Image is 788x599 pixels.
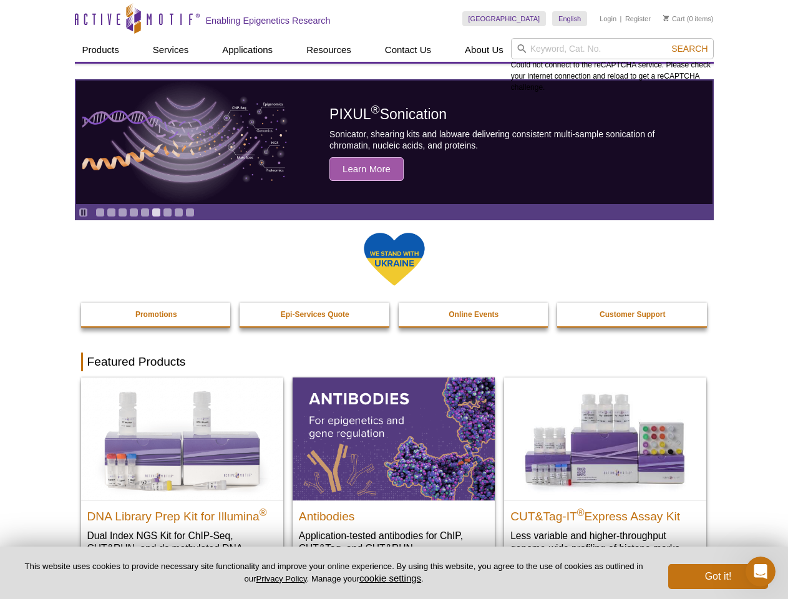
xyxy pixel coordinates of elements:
a: Online Events [399,303,550,326]
img: DNA Library Prep Kit for Illumina [81,377,283,500]
p: Dual Index NGS Kit for ChIP-Seq, CUT&RUN, and ds methylated DNA assays. [87,529,277,567]
a: Privacy Policy [256,574,306,583]
a: Go to slide 6 [152,208,161,217]
a: Go to slide 1 [95,208,105,217]
img: We Stand With Ukraine [363,231,426,287]
h2: Featured Products [81,353,708,371]
strong: Epi-Services Quote [281,310,349,319]
a: DNA Library Prep Kit for Illumina DNA Library Prep Kit for Illumina® Dual Index NGS Kit for ChIP-... [81,377,283,579]
a: Cart [663,14,685,23]
strong: Customer Support [600,310,665,319]
strong: Promotions [135,310,177,319]
a: Go to slide 7 [163,208,172,217]
a: Services [145,38,197,62]
img: All Antibodies [293,377,495,500]
button: cookie settings [359,573,421,583]
a: Applications [215,38,280,62]
p: Sonicator, shearing kits and labware delivering consistent multi-sample sonication of chromatin, ... [329,129,684,151]
a: Promotions [81,303,232,326]
a: English [552,11,587,26]
a: Go to slide 8 [174,208,183,217]
li: | [620,11,622,26]
a: Customer Support [557,303,708,326]
input: Keyword, Cat. No. [511,38,714,59]
iframe: Intercom live chat [746,557,776,587]
strong: Online Events [449,310,499,319]
a: Resources [299,38,359,62]
button: Got it! [668,564,768,589]
button: Search [668,43,711,54]
p: This website uses cookies to provide necessary site functionality and improve your online experie... [20,561,648,585]
a: Go to slide 4 [129,208,139,217]
sup: ® [260,507,267,517]
li: (0 items) [663,11,714,26]
a: Toggle autoplay [79,208,88,217]
span: PIXUL Sonication [329,106,447,122]
a: Epi-Services Quote [240,303,391,326]
a: Go to slide 5 [140,208,150,217]
a: Products [75,38,127,62]
a: CUT&Tag-IT® Express Assay Kit CUT&Tag-IT®Express Assay Kit Less variable and higher-throughput ge... [504,377,706,567]
div: Could not connect to the reCAPTCHA service. Please check your internet connection and reload to g... [511,38,714,93]
a: Contact Us [377,38,439,62]
article: PIXUL Sonication [76,80,713,204]
p: Application-tested antibodies for ChIP, CUT&Tag, and CUT&RUN. [299,529,489,555]
a: Go to slide 2 [107,208,116,217]
h2: DNA Library Prep Kit for Illumina [87,504,277,523]
sup: ® [371,104,380,117]
a: PIXUL sonication PIXUL®Sonication Sonicator, shearing kits and labware delivering consistent mult... [76,80,713,204]
a: All Antibodies Antibodies Application-tested antibodies for ChIP, CUT&Tag, and CUT&RUN. [293,377,495,567]
a: [GEOGRAPHIC_DATA] [462,11,547,26]
a: About Us [457,38,511,62]
a: Go to slide 9 [185,208,195,217]
span: Learn More [329,157,404,181]
img: CUT&Tag-IT® Express Assay Kit [504,377,706,500]
h2: Enabling Epigenetics Research [206,15,331,26]
img: Your Cart [663,15,669,21]
img: PIXUL sonication [82,80,288,205]
h2: Antibodies [299,504,489,523]
p: Less variable and higher-throughput genome-wide profiling of histone marks​. [510,529,700,555]
sup: ® [577,507,585,517]
a: Register [625,14,651,23]
h2: CUT&Tag-IT Express Assay Kit [510,504,700,523]
a: Go to slide 3 [118,208,127,217]
span: Search [671,44,708,54]
a: Login [600,14,616,23]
